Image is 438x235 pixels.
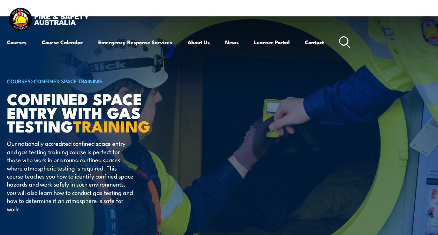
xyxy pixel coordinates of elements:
[7,139,134,213] p: Our nationally accredited confined space entry and gas testing training course is perfect for tho...
[7,92,179,132] h1: Confined Space Entry with Gas Testing
[305,34,324,51] a: Contact
[7,77,31,85] a: COURSES
[98,34,172,51] a: Emergency Response Services
[254,34,290,51] a: Learner Portal
[225,34,239,51] a: News
[7,34,26,51] a: Courses
[34,77,102,85] a: Confined Space Training
[73,114,151,138] strong: TRAINING
[7,77,179,85] h6: >
[42,34,83,51] a: Course Calendar
[187,34,210,51] a: About Us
